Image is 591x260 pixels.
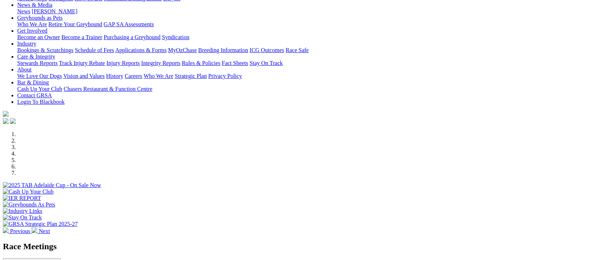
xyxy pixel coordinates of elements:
a: Login To Blackbook [17,99,65,105]
img: Stay On Track [3,214,42,221]
a: Strategic Plan [175,73,207,79]
a: Become an Owner [17,34,60,40]
a: Integrity Reports [141,60,180,66]
a: Purchasing a Greyhound [104,34,160,40]
h2: Race Meetings [3,242,588,251]
img: logo-grsa-white.png [3,111,9,117]
a: Race Safe [285,47,308,53]
a: Vision and Values [63,73,104,79]
img: twitter.svg [10,118,16,124]
img: chevron-right-pager-white.svg [32,227,37,233]
a: Next [32,228,50,234]
a: Who We Are [17,21,47,27]
div: Bar & Dining [17,86,588,92]
a: Stewards Reports [17,60,57,66]
a: Rules & Policies [182,60,220,66]
div: Get Involved [17,34,588,41]
a: About [17,66,32,73]
a: Schedule of Fees [75,47,114,53]
img: 2025 TAB Adelaide Cup - On Sale Now [3,182,101,189]
a: [PERSON_NAME] [32,8,77,14]
span: Previous [10,228,30,234]
a: Bar & Dining [17,79,49,85]
a: Previous [3,228,32,234]
a: News [17,8,30,14]
a: Stay On Track [250,60,283,66]
a: News & Media [17,2,52,8]
a: Injury Reports [106,60,140,66]
img: chevron-left-pager-white.svg [3,227,9,233]
a: Retire Your Greyhound [48,21,102,27]
div: Greyhounds as Pets [17,21,588,28]
a: Care & Integrity [17,54,55,60]
img: Greyhounds As Pets [3,201,55,208]
img: IER REPORT [3,195,41,201]
a: Applications & Forms [115,47,167,53]
a: Chasers Restaurant & Function Centre [64,86,152,92]
a: Privacy Policy [208,73,242,79]
div: About [17,73,588,79]
a: Contact GRSA [17,92,52,98]
a: We Love Our Dogs [17,73,62,79]
a: Breeding Information [198,47,248,53]
a: History [106,73,123,79]
a: Become a Trainer [61,34,102,40]
div: Industry [17,47,588,54]
a: Syndication [162,34,189,40]
a: Who We Are [144,73,173,79]
img: facebook.svg [3,118,9,124]
a: ICG Outcomes [250,47,284,53]
img: Cash Up Your Club [3,189,53,195]
a: GAP SA Assessments [104,21,154,27]
a: Careers [125,73,142,79]
a: Bookings & Scratchings [17,47,73,53]
a: Fact Sheets [222,60,248,66]
img: GRSA Strategic Plan 2025-27 [3,221,78,227]
a: Track Injury Rebate [59,60,105,66]
img: Industry Links [3,208,42,214]
a: MyOzChase [168,47,197,53]
div: Care & Integrity [17,60,588,66]
a: Cash Up Your Club [17,86,62,92]
a: Greyhounds as Pets [17,15,62,21]
a: Industry [17,41,36,47]
div: News & Media [17,8,588,15]
a: Get Involved [17,28,47,34]
span: Next [39,228,50,234]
